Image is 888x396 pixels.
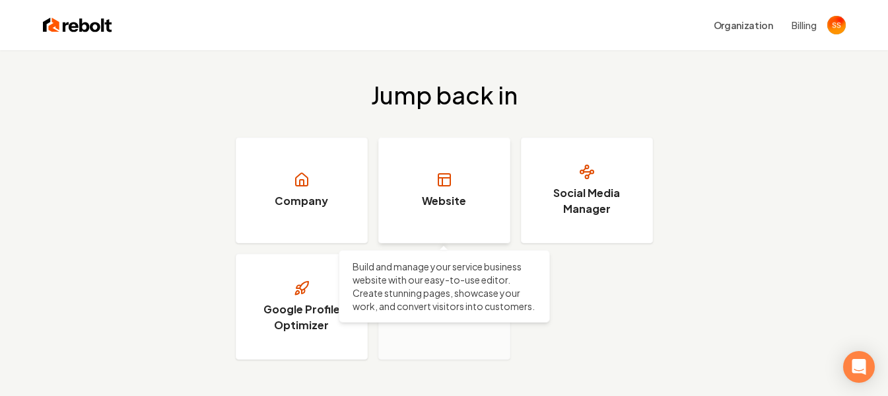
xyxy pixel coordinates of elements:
[843,351,875,383] div: Open Intercom Messenger
[521,138,653,243] a: Social Media Manager
[422,193,466,209] h3: Website
[371,82,518,108] h2: Jump back in
[275,193,328,209] h3: Company
[236,138,368,243] a: Company
[236,254,368,360] a: Google Profile Optimizer
[252,301,351,333] h3: Google Profile Optimizer
[827,16,846,34] img: Steven Scott
[378,138,510,243] a: Website
[706,13,781,37] button: Organization
[43,16,112,34] img: Rebolt Logo
[792,19,817,32] button: Billing
[827,16,846,34] button: Open user button
[537,185,636,217] h3: Social Media Manager
[353,260,536,313] p: Build and manage your service business website with our easy-to-use editor. Create stunning pages...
